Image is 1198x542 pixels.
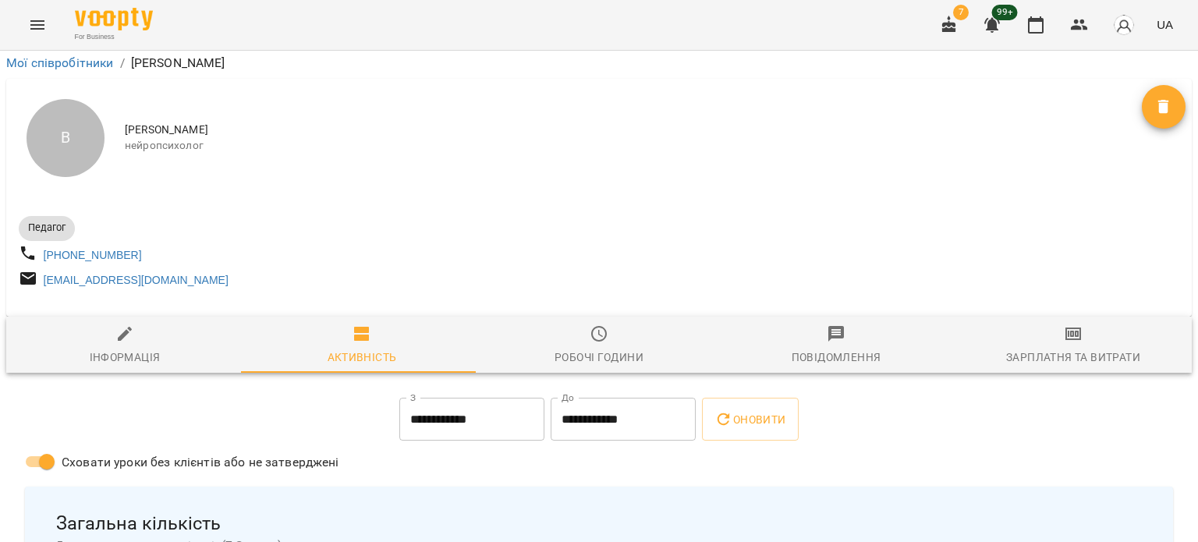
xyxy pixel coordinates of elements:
[1113,14,1135,36] img: avatar_s.png
[1157,16,1173,33] span: UA
[1150,10,1179,39] button: UA
[19,221,75,235] span: Педагог
[555,348,643,367] div: Робочі години
[125,138,1142,154] span: нейропсихолог
[120,54,125,73] li: /
[992,5,1018,20] span: 99+
[44,249,142,261] a: [PHONE_NUMBER]
[1006,348,1140,367] div: Зарплатня та Витрати
[1142,85,1186,129] button: Видалити
[953,5,969,20] span: 7
[56,512,1142,536] span: Загальна кількість
[702,398,798,441] button: Оновити
[714,410,785,429] span: Оновити
[792,348,881,367] div: Повідомлення
[62,453,339,472] span: Сховати уроки без клієнтів або не затверджені
[27,99,105,177] div: В
[131,54,225,73] p: [PERSON_NAME]
[6,54,1192,73] nav: breadcrumb
[6,55,114,70] a: Мої співробітники
[19,6,56,44] button: Menu
[328,348,397,367] div: Активність
[75,8,153,30] img: Voopty Logo
[125,122,1142,138] span: [PERSON_NAME]
[75,32,153,42] span: For Business
[90,348,161,367] div: Інформація
[44,274,229,286] a: [EMAIL_ADDRESS][DOMAIN_NAME]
